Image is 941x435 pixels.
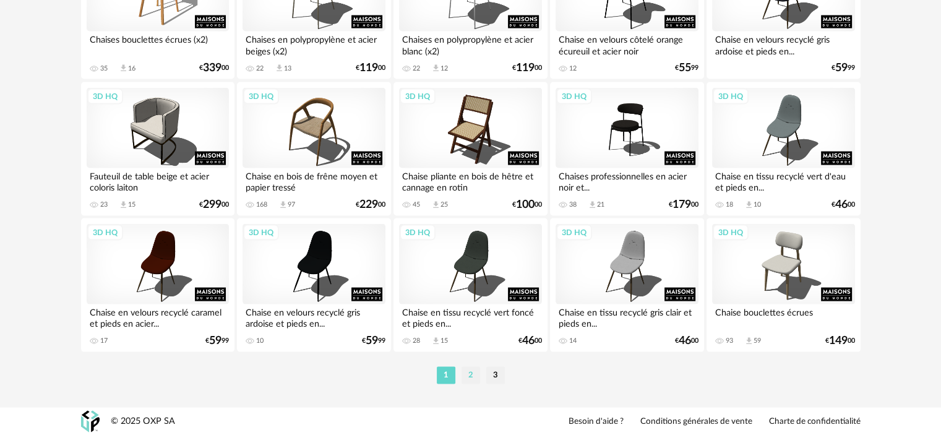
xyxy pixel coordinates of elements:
[413,64,420,73] div: 22
[569,337,577,345] div: 14
[288,200,295,209] div: 97
[243,304,385,329] div: Chaise en velours recyclé gris ardoise et pieds en...
[356,64,385,72] div: € 00
[726,337,733,345] div: 93
[754,337,761,345] div: 59
[400,225,436,241] div: 3D HQ
[237,218,390,352] a: 3D HQ Chaise en velours recyclé gris ardoise et pieds en... 10 €5999
[556,88,592,105] div: 3D HQ
[825,337,855,345] div: € 00
[128,64,135,73] div: 16
[237,82,390,216] a: 3D HQ Chaise en bois de frêne moyen et papier tressé 168 Download icon 97 €22900
[393,218,547,352] a: 3D HQ Chaise en tissu recyclé vert foncé et pieds en... 28 Download icon 15 €4600
[203,64,221,72] span: 339
[754,200,761,209] div: 10
[399,168,541,193] div: Chaise pliante en bois de hêtre et cannage en rotin
[256,200,267,209] div: 168
[675,337,698,345] div: € 00
[669,200,698,209] div: € 00
[87,225,123,241] div: 3D HQ
[556,304,698,329] div: Chaise en tissu recyclé gris clair et pieds en...
[203,200,221,209] span: 299
[831,64,855,72] div: € 99
[81,411,100,433] img: OXP
[522,337,535,345] span: 46
[712,32,854,56] div: Chaise en velours recyclé gris ardoise et pieds en...
[486,367,505,384] li: 3
[100,200,108,209] div: 23
[707,218,860,352] a: 3D HQ Chaise bouclettes écrues 93 Download icon 59 €14900
[119,64,128,73] span: Download icon
[209,337,221,345] span: 59
[128,200,135,209] div: 15
[362,337,385,345] div: € 99
[512,200,542,209] div: € 00
[256,337,264,345] div: 10
[829,337,848,345] span: 149
[569,416,624,428] a: Besoin d'aide ?
[81,82,234,216] a: 3D HQ Fauteuil de table beige et acier coloris laiton 23 Download icon 15 €29900
[243,225,279,241] div: 3D HQ
[437,367,455,384] li: 1
[413,200,420,209] div: 45
[431,64,440,73] span: Download icon
[205,337,229,345] div: € 99
[359,64,378,72] span: 119
[440,337,448,345] div: 15
[679,64,691,72] span: 55
[679,337,691,345] span: 46
[87,88,123,105] div: 3D HQ
[199,64,229,72] div: € 00
[726,200,733,209] div: 18
[431,337,440,346] span: Download icon
[744,200,754,210] span: Download icon
[512,64,542,72] div: € 00
[556,168,698,193] div: Chaises professionnelles en acier noir et...
[399,304,541,329] div: Chaise en tissu recyclé vert foncé et pieds en...
[119,200,128,210] span: Download icon
[712,304,854,329] div: Chaise bouclettes écrues
[640,416,752,428] a: Conditions générales de vente
[87,32,229,56] div: Chaises bouclettes écrues (x2)
[831,200,855,209] div: € 00
[769,416,861,428] a: Charte de confidentialité
[243,32,385,56] div: Chaises en polypropylène et acier beiges (x2)
[712,168,854,193] div: Chaise en tissu recyclé vert d'eau et pieds en...
[550,82,703,216] a: 3D HQ Chaises professionnelles en acier noir et... 38 Download icon 21 €17900
[462,367,480,384] li: 2
[569,64,577,73] div: 12
[366,337,378,345] span: 59
[835,64,848,72] span: 59
[431,200,440,210] span: Download icon
[556,32,698,56] div: Chaise en velours côtelé orange écureuil et acier noir
[243,88,279,105] div: 3D HQ
[672,200,691,209] span: 179
[256,64,264,73] div: 22
[359,200,378,209] span: 229
[744,337,754,346] span: Download icon
[516,200,535,209] span: 100
[393,82,547,216] a: 3D HQ Chaise pliante en bois de hêtre et cannage en rotin 45 Download icon 25 €10000
[284,64,291,73] div: 13
[278,200,288,210] span: Download icon
[518,337,542,345] div: € 00
[356,200,385,209] div: € 00
[87,168,229,193] div: Fauteuil de table beige et acier coloris laiton
[413,337,420,345] div: 28
[707,82,860,216] a: 3D HQ Chaise en tissu recyclé vert d'eau et pieds en... 18 Download icon 10 €4600
[675,64,698,72] div: € 99
[713,225,749,241] div: 3D HQ
[275,64,284,73] span: Download icon
[835,200,848,209] span: 46
[399,32,541,56] div: Chaises en polypropylène et acier blanc (x2)
[713,88,749,105] div: 3D HQ
[81,218,234,352] a: 3D HQ Chaise en velours recyclé caramel et pieds en acier... 17 €5999
[556,225,592,241] div: 3D HQ
[440,64,448,73] div: 12
[100,337,108,345] div: 17
[400,88,436,105] div: 3D HQ
[111,416,175,428] div: © 2025 OXP SA
[597,200,604,209] div: 21
[569,200,577,209] div: 38
[100,64,108,73] div: 35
